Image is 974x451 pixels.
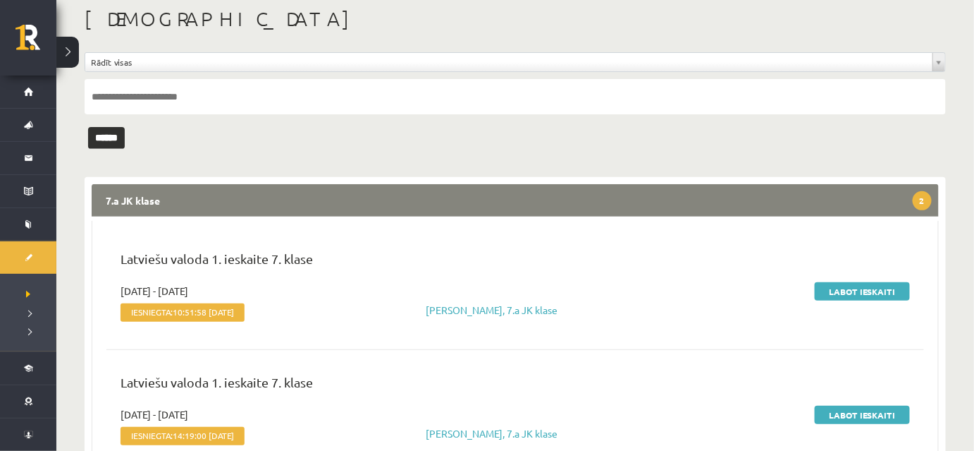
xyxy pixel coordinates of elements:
a: Rīgas 1. Tālmācības vidusskola [16,25,56,60]
span: 2 [913,191,932,210]
span: 14:19:00 [DATE] [173,431,234,440]
a: Labot ieskaiti [815,282,910,301]
a: Rādīt visas [85,53,945,71]
p: Latviešu valoda 1. ieskaite 7. klase [121,249,910,275]
p: Latviešu valoda 1. ieskaite 7. klase [121,373,910,399]
span: Iesniegta: [121,303,245,322]
span: [DATE] - [DATE] [121,407,188,422]
a: [PERSON_NAME], 7.a JK klase [426,427,557,440]
a: Labot ieskaiti [815,406,910,424]
a: [PERSON_NAME], 7.a JK klase [426,303,557,316]
span: 10:51:58 [DATE] [173,307,234,317]
h1: [DEMOGRAPHIC_DATA] [85,7,946,31]
legend: 7.a JK klase [92,184,939,217]
span: Iesniegta: [121,427,245,445]
span: [DATE] - [DATE] [121,284,188,299]
span: Rādīt visas [91,53,927,71]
